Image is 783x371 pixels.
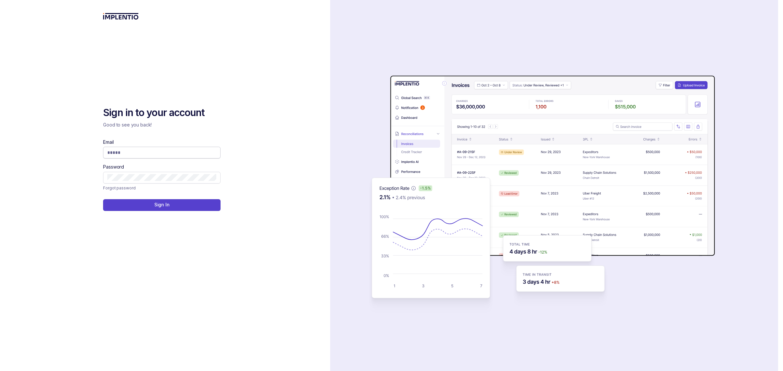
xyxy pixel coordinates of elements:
label: Email [103,139,114,145]
img: signin-background.svg [349,55,717,316]
p: Sign In [154,201,170,208]
img: logo [103,13,139,20]
h2: Sign in to your account [103,106,221,119]
label: Password [103,164,124,170]
a: Link Forgot password [103,185,135,191]
button: Sign In [103,199,221,211]
p: Forgot password [103,185,135,191]
p: Good to see you back! [103,122,221,128]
